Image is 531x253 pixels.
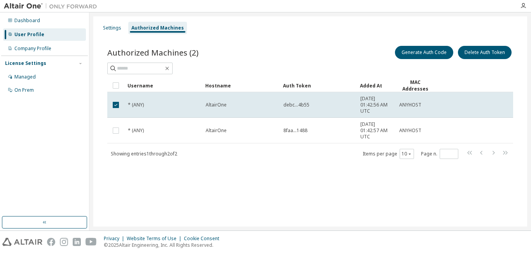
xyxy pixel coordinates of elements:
[395,46,453,59] button: Generate Auth Code
[206,102,227,108] span: AltairOne
[421,149,458,159] span: Page n.
[360,96,392,114] span: [DATE] 01:42:56 AM UTC
[206,127,227,134] span: AltairOne
[2,238,42,246] img: altair_logo.svg
[399,102,421,108] span: ANYHOST
[4,2,101,10] img: Altair One
[402,151,412,157] button: 10
[360,121,392,140] span: [DATE] 01:42:57 AM UTC
[103,25,121,31] div: Settings
[5,60,46,66] div: License Settings
[399,79,431,92] div: MAC Addresses
[205,79,277,92] div: Hostname
[104,236,127,242] div: Privacy
[14,74,36,80] div: Managed
[283,102,309,108] span: debc...4b55
[111,150,177,157] span: Showing entries 1 through 2 of 2
[360,79,393,92] div: Added At
[14,17,40,24] div: Dashboard
[104,242,224,248] p: © 2025 Altair Engineering, Inc. All Rights Reserved.
[184,236,224,242] div: Cookie Consent
[128,79,199,92] div: Username
[458,46,512,59] button: Delete Auth Token
[399,127,421,134] span: ANYHOST
[128,127,144,134] span: * (ANY)
[14,87,34,93] div: On Prem
[283,127,307,134] span: 8faa...1488
[47,238,55,246] img: facebook.svg
[73,238,81,246] img: linkedin.svg
[107,47,199,58] span: Authorized Machines (2)
[86,238,97,246] img: youtube.svg
[14,31,44,38] div: User Profile
[60,238,68,246] img: instagram.svg
[127,236,184,242] div: Website Terms of Use
[363,149,414,159] span: Items per page
[128,102,144,108] span: * (ANY)
[283,79,354,92] div: Auth Token
[14,45,51,52] div: Company Profile
[131,25,184,31] div: Authorized Machines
